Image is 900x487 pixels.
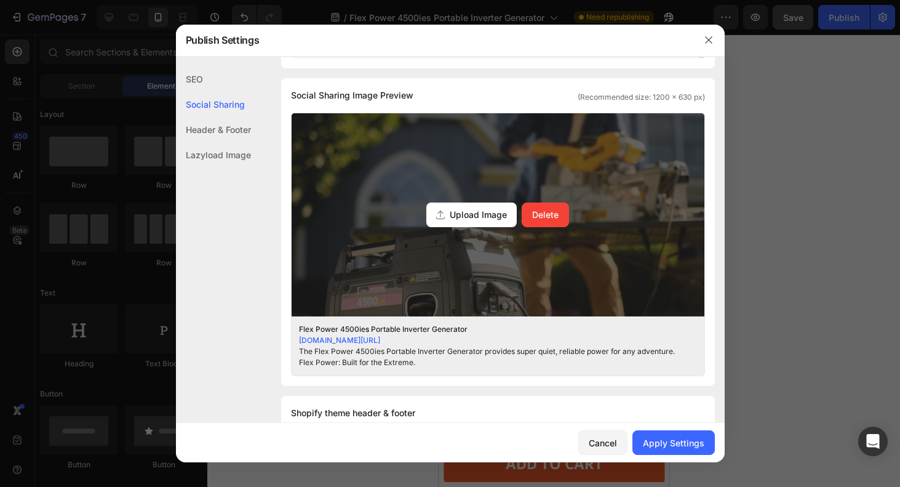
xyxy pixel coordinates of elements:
div: Open Intercom Messenger [858,427,888,456]
img: Alt Image [76,53,156,62]
button: Carousel Next Arrow [197,302,212,316]
div: Add to cart [67,416,164,443]
button: image socialUpload Image [522,203,569,227]
button: Apply Settings [632,430,715,455]
legend: Generator Model [5,379,79,411]
strong: GET UP TO 27% OFF | FREE U.S. SHIPPING [12,28,219,42]
span: Upload Image [450,208,507,221]
button: Cancel [578,430,627,455]
pre: Sale 27% off [9,257,73,284]
div: Lazyload Image [176,142,251,167]
button: Carousel Back Arrow [19,171,34,185]
div: Social Sharing [176,92,251,117]
span: Social Sharing Image Preview [291,88,413,103]
div: Header & Footer [176,117,251,142]
div: SEO [176,66,251,92]
div: The Flex Power 4500ies Portable Inverter Generator provides super quiet, reliable power for any a... [299,346,678,368]
div: Publish Settings [176,24,693,56]
div: Apply Settings [643,437,704,449]
div: Cancel [589,437,617,449]
strong: (5.0/5.0 stars) [57,339,126,353]
div: Flex Power 4500ies Portable Inverter Generator [299,324,678,335]
a: [DOMAIN_NAME][URL] [299,336,380,345]
div: Shopify theme header & footer [291,406,705,421]
button: Carousel Next Arrow [197,171,212,185]
span: iPhone 13 Mini ( 375 px) [62,6,145,18]
button: Add to cart [5,411,226,448]
span: (Recommended size: 1200 x 630 px) [578,92,705,103]
div: Delete [532,208,559,221]
button: Carousel Back Arrow [19,302,34,316]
